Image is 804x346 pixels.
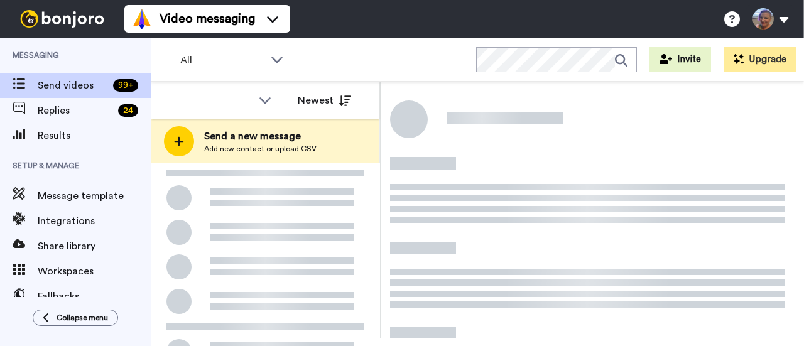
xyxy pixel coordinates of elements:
div: 24 [118,104,138,117]
span: Share library [38,239,151,254]
span: Integrations [38,214,151,229]
span: Add new contact or upload CSV [204,144,317,154]
button: Newest [288,88,361,113]
img: bj-logo-header-white.svg [15,10,109,28]
span: Send videos [38,78,108,93]
span: Workspaces [38,264,151,279]
span: Collapse menu [57,313,108,323]
span: Send a new message [204,129,317,144]
button: Collapse menu [33,310,118,326]
span: Results [38,128,151,143]
span: Message template [38,188,151,203]
button: Invite [649,47,711,72]
div: 99 + [113,79,138,92]
span: Video messaging [160,10,255,28]
span: Replies [38,103,113,118]
span: Fallbacks [38,289,151,304]
button: Upgrade [724,47,796,72]
span: All [180,53,264,68]
img: vm-color.svg [132,9,152,29]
